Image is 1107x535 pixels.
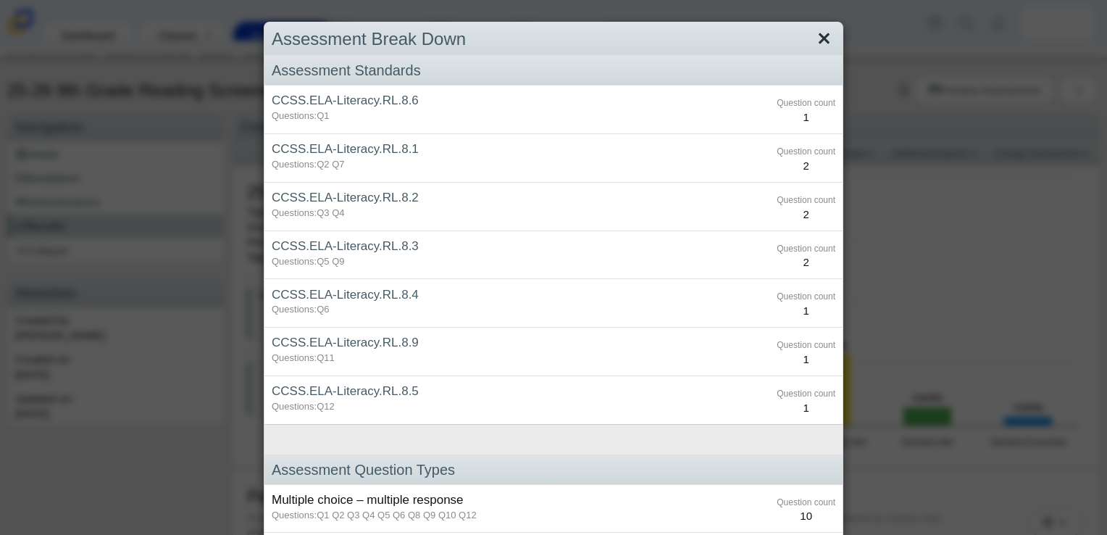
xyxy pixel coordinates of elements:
a: Q6 [317,304,329,315]
a: CCSS.ELA-Literacy.RL.8.9 [272,336,419,349]
a: Q9 [423,510,435,521]
a: CCSS.ELA-Literacy.RL.8.4 [272,288,419,302]
dd: 2 [777,254,835,270]
a: Q8 [408,510,420,521]
div: Questions: [272,255,772,268]
dt: Question count [777,388,835,400]
dd: 1 [777,109,835,125]
dt: Question count [777,291,835,303]
a: Q5 [317,256,329,267]
a: CCSS.ELA-Literacy.RL.8.5 [272,384,419,398]
a: Close [813,27,835,51]
div: Questions: [272,509,772,522]
dd: 1 [777,303,835,318]
dt: Question count [777,243,835,255]
dt: Question count [777,194,835,207]
a: Q1 [317,110,329,121]
dd: 10 [777,508,835,523]
a: Q2 [317,159,329,170]
div: Questions: [272,207,772,220]
a: Q1 [317,510,329,521]
dd: 2 [777,158,835,173]
a: Q11 [317,352,335,363]
a: Q4 [362,510,375,521]
a: CCSS.ELA-Literacy.RL.8.6 [272,94,419,107]
div: Questions: [272,303,772,316]
dd: 1 [777,400,835,415]
a: Q7 [332,159,344,170]
a: Q6 [393,510,405,521]
div: Assessment Break Down [264,22,843,57]
div: Questions: [272,400,772,413]
a: Q12 [459,510,477,521]
div: Assessment Question Types [264,455,843,485]
a: Q9 [332,256,344,267]
a: CCSS.ELA-Literacy.RL.8.3 [272,239,419,253]
a: CCSS.ELA-Literacy.RL.8.2 [272,191,419,204]
dd: 1 [777,352,835,367]
dt: Question count [777,339,835,352]
dd: 2 [777,207,835,222]
dt: Question count [777,146,835,158]
a: Q4 [332,207,344,218]
dt: Question count [777,497,835,509]
div: Questions: [272,158,772,171]
a: Q10 [438,510,456,521]
div: Assessment Standards [264,56,843,86]
a: Q3 [317,207,329,218]
h2: Multiple choice – multiple response [272,492,772,509]
div: Questions: [272,352,772,365]
div: Questions: [272,109,772,123]
dt: Question count [777,97,835,109]
a: Q5 [377,510,390,521]
a: CCSS.ELA-Literacy.RL.8.1 [272,142,419,156]
a: Q3 [347,510,359,521]
a: Q2 [332,510,344,521]
a: Q12 [317,401,335,412]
